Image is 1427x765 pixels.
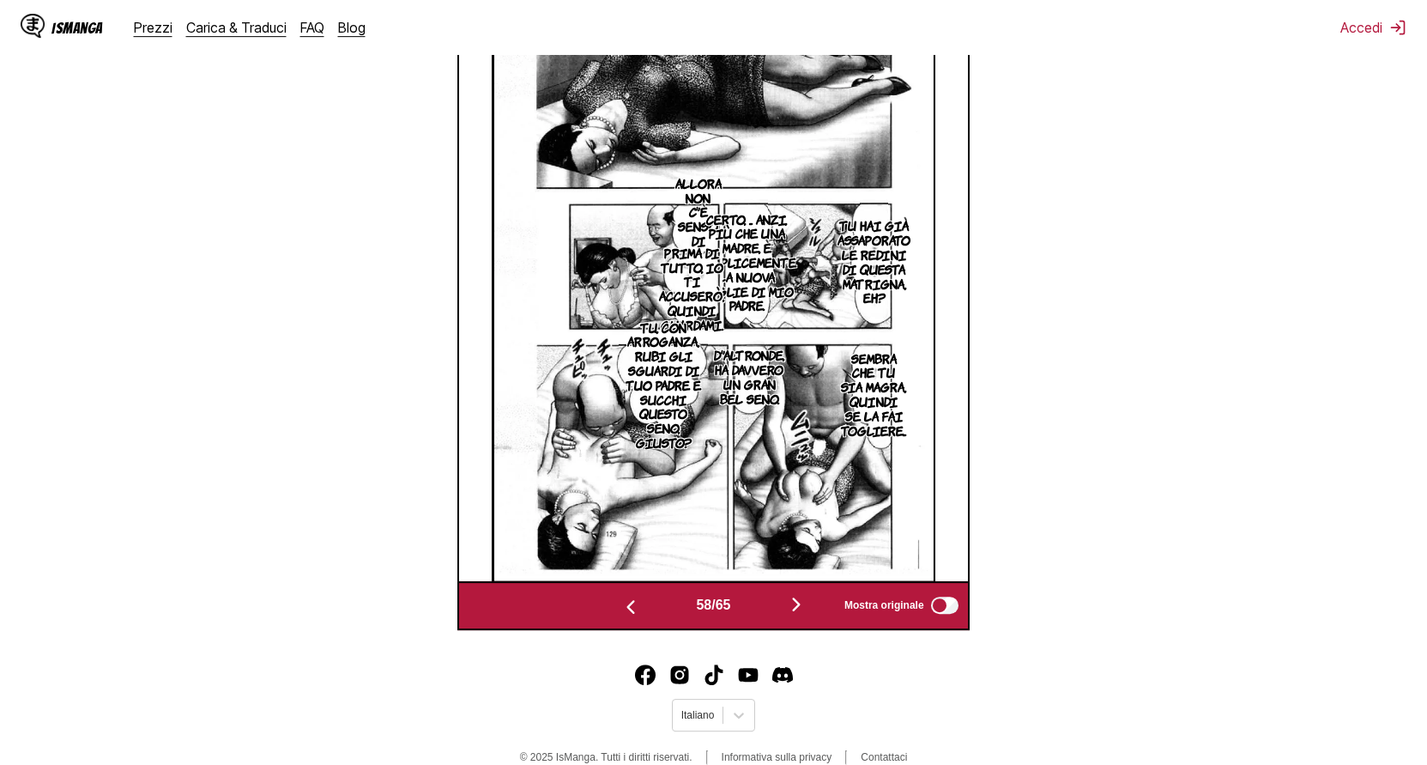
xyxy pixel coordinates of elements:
p: Tu hai già assaporato le redini di questa matrigna, eh? [834,215,914,308]
img: IsManga TikTok [704,665,724,685]
p: Sembra che tu sia magra, quindi se la fai togliere... [837,348,910,441]
a: Blog [338,19,366,36]
img: Previous page [620,597,641,617]
img: IsManga Discord [772,665,793,685]
p: Prima di tutto, io ti accuserò, quindi guardami. [656,242,728,336]
span: 58 / 65 [696,598,730,613]
a: Facebook [635,665,656,685]
p: D'altronde, ha davvero un gran bel seno. [710,344,788,409]
a: Discord [772,665,793,685]
a: Youtube [738,665,759,685]
a: Instagram [669,665,690,685]
img: IsManga Facebook [635,665,656,685]
img: IsManga Instagram [669,665,690,685]
input: Mostra originale [931,597,958,614]
p: Allora non c'è senso di colpa, vero? [672,173,725,281]
a: Carica & Traduci [186,19,287,36]
a: Contattaci [861,751,907,763]
p: Certo, ... anzi, più che una madre, è semplicemente la nuova moglie di mio padre. [694,209,800,317]
img: Sign out [1389,19,1406,36]
img: Next page [786,594,807,615]
span: © 2025 IsManga. Tutti i diritti riservati. [520,751,692,763]
a: IsManga LogoIsManga [21,14,134,41]
img: IsManga YouTube [738,665,759,685]
span: Mostra originale [844,599,924,611]
a: TikTok [704,665,724,685]
div: IsManga [51,20,103,36]
p: Tu, con arroganza, rubi gli sguardi di tuo padre e succhi questo seno, giusto? [619,317,708,453]
a: FAQ [300,19,324,36]
button: Accedi [1340,19,1406,36]
img: IsManga Logo [21,14,45,38]
a: Prezzi [134,19,172,36]
a: Informativa sulla privacy [722,751,832,763]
